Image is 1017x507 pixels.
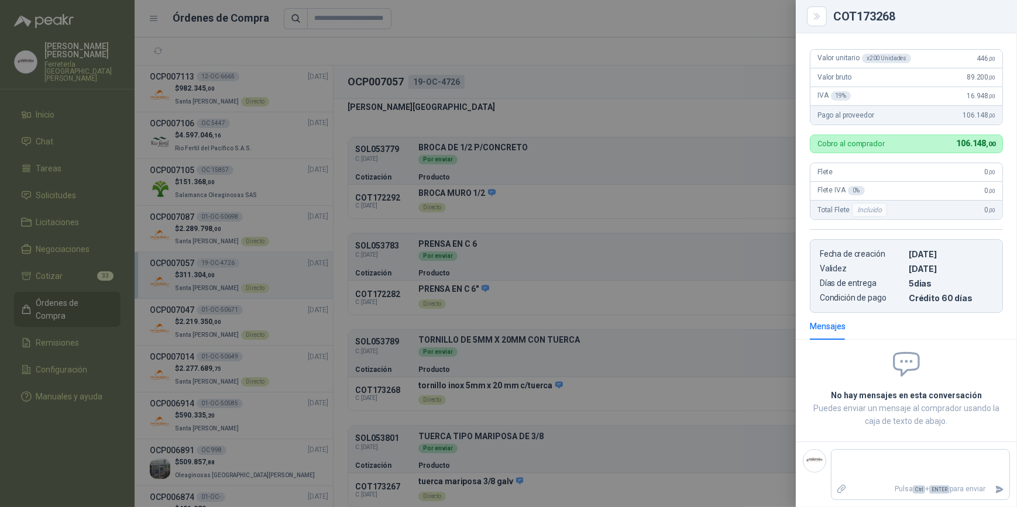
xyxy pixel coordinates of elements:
div: Incluido [852,203,887,217]
span: Valor bruto [817,73,851,81]
span: IVA [817,91,851,101]
span: ,00 [988,74,995,81]
span: Valor unitario [817,54,911,63]
span: 16.948 [967,92,995,100]
span: ,00 [986,140,995,148]
p: Días de entrega [820,278,904,288]
h2: No hay mensajes en esta conversación [810,389,1003,402]
p: 5 dias [909,278,993,288]
span: ,00 [988,112,995,119]
p: Validez [820,264,904,274]
span: Pago al proveedor [817,111,874,119]
button: Enviar [990,479,1009,499]
label: Adjuntar archivos [832,479,851,499]
button: Close [810,9,824,23]
span: Flete IVA [817,186,865,195]
span: 106.148 [956,139,995,148]
p: [DATE] [909,249,993,259]
span: 0 [985,187,995,195]
p: Pulsa + para enviar [851,479,991,499]
span: 446 [977,54,995,63]
span: ENTER [929,485,950,494]
span: 0 [985,206,995,214]
span: ,00 [988,56,995,62]
p: [DATE] [909,264,993,274]
div: COT173268 [833,11,1003,22]
p: Puedes enviar un mensaje al comprador usando la caja de texto de abajo. [810,402,1003,427]
span: 89.200 [967,73,995,81]
img: Company Logo [803,450,826,472]
div: x 200 Unidades [862,54,911,63]
span: ,00 [988,188,995,194]
span: Flete [817,168,833,176]
span: Ctrl [913,485,925,494]
div: 19 % [831,91,851,101]
p: Condición de pago [820,293,904,303]
p: Fecha de creación [820,249,904,259]
div: Mensajes [810,320,846,333]
span: Total Flete [817,203,889,217]
p: Cobro al comprador [817,140,885,147]
span: ,00 [988,169,995,175]
span: 106.148 [963,111,995,119]
div: 0 % [848,186,865,195]
span: ,00 [988,93,995,99]
p: Crédito 60 días [909,293,993,303]
span: ,00 [988,207,995,213]
span: 0 [985,168,995,176]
